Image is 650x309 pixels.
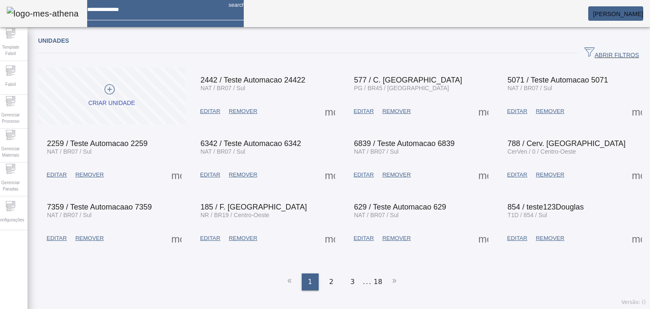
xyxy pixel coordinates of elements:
[75,171,104,179] span: REMOVER
[629,104,644,119] button: Mais
[47,171,67,179] span: EDITAR
[507,139,625,148] span: 788 / Cerv. [GEOGRAPHIC_DATA]
[350,167,378,182] button: EDITAR
[507,212,547,218] span: T1D / 854 / Sul
[47,203,152,211] span: 7359 / Teste Automacaao 7359
[322,104,338,119] button: Mais
[201,85,245,91] span: NAT / BR07 / Sul
[200,107,220,116] span: EDITAR
[536,234,564,243] span: REMOVER
[322,231,338,246] button: Mais
[382,107,410,116] span: REMOVER
[503,167,532,182] button: EDITAR
[578,46,646,61] button: ABRIR FILTROS
[378,104,415,119] button: REMOVER
[593,11,643,17] span: [PERSON_NAME]
[507,85,552,91] span: NAT / BR07 / Sul
[3,79,18,90] span: Fabril
[229,107,257,116] span: REMOVER
[354,85,449,91] span: PG / BR45 / [GEOGRAPHIC_DATA]
[503,231,532,246] button: EDITAR
[196,231,225,246] button: EDITAR
[507,171,527,179] span: EDITAR
[229,171,257,179] span: REMOVER
[350,104,378,119] button: EDITAR
[354,212,399,218] span: NAT / BR07 / Sul
[507,203,584,211] span: 854 / teste123Douglas
[169,167,184,182] button: Mais
[532,231,568,246] button: REMOVER
[507,234,527,243] span: EDITAR
[201,139,301,148] span: 6342 / Teste Automacao 6342
[354,203,446,211] span: 629 / Teste Automacao 629
[354,76,462,84] span: 577 / C. [GEOGRAPHIC_DATA]
[476,104,491,119] button: Mais
[71,167,108,182] button: REMOVER
[476,231,491,246] button: Mais
[201,76,306,84] span: 2442 / Teste Automacao 24422
[329,277,333,287] span: 2
[71,231,108,246] button: REMOVER
[200,171,220,179] span: EDITAR
[75,234,104,243] span: REMOVER
[350,277,355,287] span: 3
[536,107,564,116] span: REMOVER
[507,107,527,116] span: EDITAR
[354,234,374,243] span: EDITAR
[532,167,568,182] button: REMOVER
[476,167,491,182] button: Mais
[322,167,338,182] button: Mais
[47,234,67,243] span: EDITAR
[629,167,644,182] button: Mais
[7,7,79,20] img: logo-mes-athena
[354,148,399,155] span: NAT / BR07 / Sul
[354,139,455,148] span: 6839 / Teste Automacao 6839
[354,171,374,179] span: EDITAR
[88,99,135,108] div: Criar unidade
[629,231,644,246] button: Mais
[536,171,564,179] span: REMOVER
[374,273,382,290] li: 18
[201,212,270,218] span: NR / BR19 / Centro-Oeste
[507,76,608,84] span: 5071 / Teste Automacao 5071
[584,47,639,60] span: ABRIR FILTROS
[47,212,91,218] span: NAT / BR07 / Sul
[503,104,532,119] button: EDITAR
[225,231,262,246] button: REMOVER
[196,167,225,182] button: EDITAR
[42,167,71,182] button: EDITAR
[350,231,378,246] button: EDITAR
[507,148,576,155] span: CerVen / 0 / Centro-Oeste
[47,139,148,148] span: 2259 / Teste Automacao 2259
[47,148,91,155] span: NAT / BR07 / Sul
[200,234,220,243] span: EDITAR
[382,234,410,243] span: REMOVER
[378,231,415,246] button: REMOVER
[38,37,69,44] span: Unidades
[363,273,372,290] li: ...
[38,67,185,124] button: Criar unidade
[42,231,71,246] button: EDITAR
[378,167,415,182] button: REMOVER
[225,104,262,119] button: REMOVER
[201,203,307,211] span: 185 / F. [GEOGRAPHIC_DATA]
[621,299,646,305] span: Versão: ()
[225,167,262,182] button: REMOVER
[354,107,374,116] span: EDITAR
[532,104,568,119] button: REMOVER
[201,148,245,155] span: NAT / BR07 / Sul
[169,231,184,246] button: Mais
[229,234,257,243] span: REMOVER
[382,171,410,179] span: REMOVER
[196,104,225,119] button: EDITAR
